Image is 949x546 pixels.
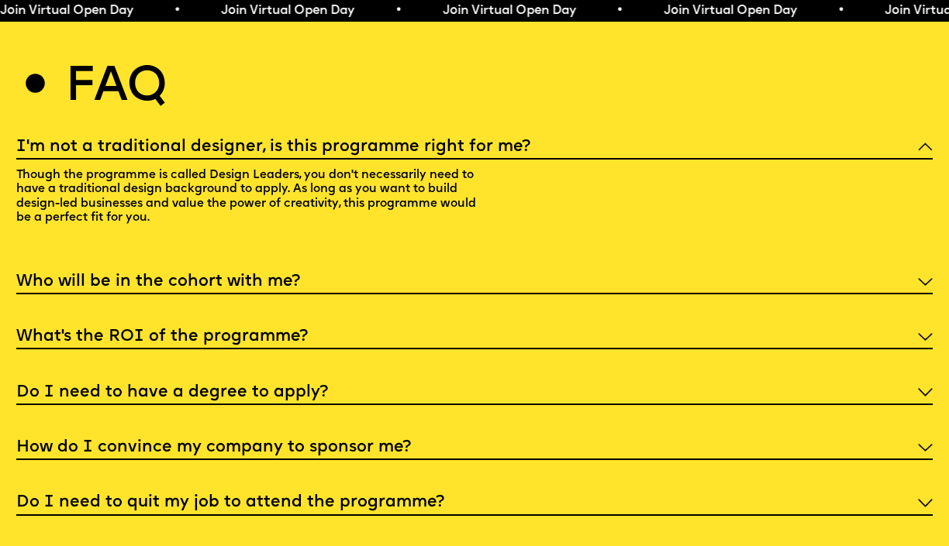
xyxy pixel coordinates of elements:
h5: How do I convince my company to sponsor me? [16,440,411,455]
span: • [837,5,844,17]
h5: Do I need to have a degree to apply? [16,385,328,400]
h5: Do I need to quit my job to attend the programme? [16,495,444,510]
h5: Who will be in the cohort with me? [16,274,300,290]
h2: Faq [65,67,166,109]
p: Though the programme is called Design Leaders, you don't necessarily need to have a traditional d... [16,160,491,239]
span: • [394,5,401,17]
h5: I'm not a traditional designer, is this programme right for me? [16,139,530,155]
span: • [616,5,623,17]
span: • [173,5,180,17]
h5: What’s the ROI of the programme? [16,329,308,345]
